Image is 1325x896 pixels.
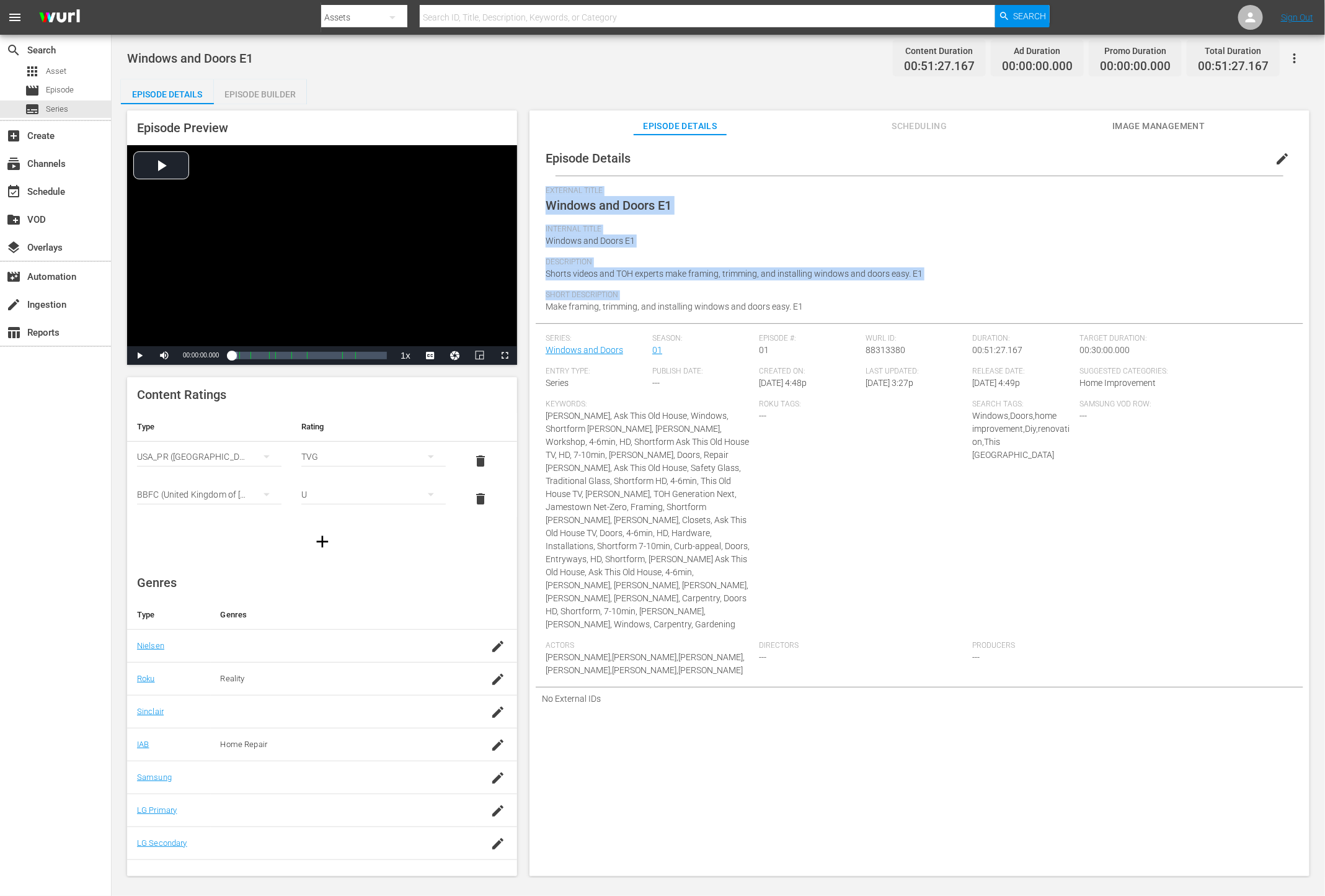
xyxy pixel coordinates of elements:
[137,641,164,650] a: Nielsen
[973,334,1073,344] span: Duration:
[121,79,214,109] div: Episode Details
[866,378,914,388] span: [DATE] 3:27p
[46,84,74,96] span: Episode
[6,212,21,227] span: VOD
[546,302,803,311] span: Make framing, trimming, and installing windows and doors easy. E1
[127,600,211,630] th: Type
[25,83,40,98] span: Episode
[546,290,1287,300] span: Short Description
[1014,5,1047,27] span: Search
[127,51,253,66] span: Windows and Doors E1
[137,740,149,749] a: IAB
[652,334,753,344] span: Season:
[121,79,214,104] button: Episode Details
[536,688,1303,710] div: No External IDs
[127,412,291,442] th: Type
[1267,144,1297,174] button: edit
[1112,119,1205,134] span: Image Management
[546,641,753,651] span: Actors
[904,42,975,60] div: Content Duration
[652,378,660,388] span: ---
[652,345,662,355] a: 01
[1079,367,1287,377] span: Suggested Categories:
[6,128,21,143] span: Create
[393,346,418,365] button: Playback Rate
[652,367,753,377] span: Publish Date:
[152,346,177,365] button: Mute
[546,378,569,388] span: Series
[6,325,21,340] span: Reports
[759,641,966,651] span: Directors
[866,367,967,377] span: Last Updated:
[546,258,1287,267] span: Description
[759,378,807,388] span: [DATE] 4:48p
[6,43,21,58] span: Search
[30,3,89,32] img: ans4CAIJ8jUAAAAAAAAAAAAAAAAAAAAAAAAgQb4GAAAAAAAAAAAAAAAAAAAAAAAAJMjXAAAAAAAAAAAAAAAAAAAAAAAAgAT5G...
[546,652,745,675] span: [PERSON_NAME],[PERSON_NAME],[PERSON_NAME],[PERSON_NAME],[PERSON_NAME],[PERSON_NAME]
[137,805,177,815] a: LG Primary
[137,120,228,135] span: Episode Preview
[1002,42,1073,60] div: Ad Duration
[127,346,152,365] button: Play
[492,346,517,365] button: Fullscreen
[137,477,281,512] div: BBFC (United Kingdom of [GEOGRAPHIC_DATA] and [GEOGRAPHIC_DATA])
[466,446,495,476] button: delete
[973,400,1073,410] span: Search Tags:
[546,269,923,279] span: Shorts videos and TOH experts make framing, trimming, and installing windows and doors easy. E1
[25,102,40,117] span: Series
[6,156,21,171] span: Channels
[137,387,226,402] span: Content Ratings
[546,334,646,344] span: Series:
[137,838,187,848] a: LG Secondary
[468,346,492,365] button: Picture-in-Picture
[137,773,172,782] a: Samsung
[759,652,766,662] span: ---
[137,707,164,716] a: Sinclair
[973,411,1070,460] span: Windows,Doors,home improvement,Diy,renovation,This [GEOGRAPHIC_DATA]
[291,412,456,442] th: Rating
[973,345,1023,355] span: 00:51:27.167
[973,652,980,662] span: ---
[473,454,488,468] span: delete
[46,65,66,78] span: Asset
[546,225,1287,235] span: Internal Title
[137,575,177,590] span: Genres
[634,119,727,134] span: Episode Details
[25,64,40,79] span: Asset
[546,198,671,213] span: Windows and Doors E1
[211,600,477,630] th: Genres
[866,345,906,355] span: 88313380
[7,10,22,25] span: menu
[1002,60,1073,74] span: 00:00:00.000
[6,240,21,255] span: Overlays
[6,269,21,284] span: Automation
[137,439,281,474] div: USA_PR ([GEOGRAPHIC_DATA])
[759,334,859,344] span: Episode #:
[183,352,219,359] span: 00:00:00.000
[1281,12,1313,22] a: Sign Out
[231,352,387,359] div: Progress Bar
[443,346,468,365] button: Jump To Time
[127,145,517,365] div: Video Player
[546,236,635,246] span: Windows and Doors E1
[995,5,1050,27] button: Search
[1275,151,1290,166] span: edit
[46,103,68,115] span: Series
[127,412,517,518] table: simple table
[6,297,21,312] span: Ingestion
[973,641,1180,651] span: Producers
[904,60,975,74] span: 00:51:27.167
[546,411,750,629] span: [PERSON_NAME], Ask This Old House, Windows, Shortform [PERSON_NAME], [PERSON_NAME], Workshop, 4-6...
[546,345,623,355] a: Windows and Doors
[1079,378,1156,388] span: Home Improvement
[137,674,155,683] a: Roku
[759,367,859,377] span: Created On:
[473,491,488,506] span: delete
[214,79,307,104] button: Episode Builder
[546,186,1287,196] span: External Title
[214,79,307,109] div: Episode Builder
[973,367,1073,377] span: Release Date:
[1198,60,1269,74] span: 00:51:27.167
[1100,60,1171,74] span: 00:00:00.000
[1079,334,1287,344] span: Target Duration:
